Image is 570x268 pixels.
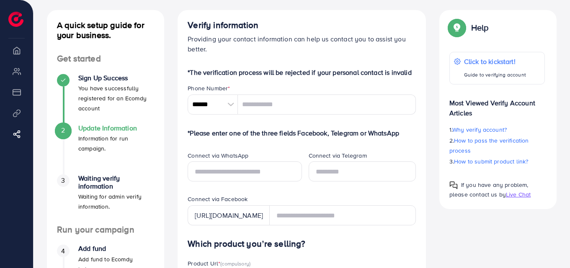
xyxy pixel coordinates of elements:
[188,34,416,54] p: Providing your contact information can help us contact you to assist you better.
[8,12,23,27] img: logo
[47,54,164,64] h4: Get started
[506,190,531,199] span: Live Chat
[188,20,416,31] h4: Verify information
[78,174,154,190] h4: Waiting verify information
[47,20,164,40] h4: A quick setup guide for your business.
[454,157,528,166] span: How to submit product link?
[188,205,270,225] div: [URL][DOMAIN_NAME]
[61,176,65,185] span: 3
[220,260,250,267] span: (compulsory)
[78,83,154,113] p: You have successfully registered for an Ecomdy account
[464,56,526,66] p: Click to kickstart!
[449,136,529,155] span: How to pass the verification process
[61,125,65,135] span: 2
[188,195,248,203] label: Connect via Facebook
[188,239,416,249] h4: Which product you’re selling?
[309,151,367,160] label: Connect via Telegram
[534,230,564,262] iframe: Chat
[78,124,154,132] h4: Update Information
[188,259,250,268] label: Product Url
[78,191,154,212] p: Waiting for admin verify information.
[449,125,545,135] p: 1.
[47,174,164,225] li: Waiting verify information
[188,151,248,160] label: Connect via WhatsApp
[449,156,545,166] p: 3.
[464,70,526,80] p: Guide to verifying account
[47,74,164,124] li: Sign Up Success
[188,67,416,77] p: *The verification process will be rejected if your personal contact is invalid
[78,133,154,153] p: Information for run campaign.
[188,84,230,92] label: Phone Number
[449,91,545,118] p: Most Viewed Verify Account Articles
[449,181,458,189] img: Popup guide
[452,125,507,134] span: Why verify account?
[47,124,164,174] li: Update Information
[61,246,65,256] span: 4
[78,74,154,82] h4: Sign Up Success
[78,245,154,253] h4: Add fund
[471,23,489,33] p: Help
[188,128,416,138] p: *Please enter one of the three fields Facebook, Telegram or WhatsApp
[449,135,545,156] p: 2.
[47,225,164,235] h4: Run your campaign
[449,20,464,35] img: Popup guide
[449,181,529,199] span: If you have any problem, please contact us by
